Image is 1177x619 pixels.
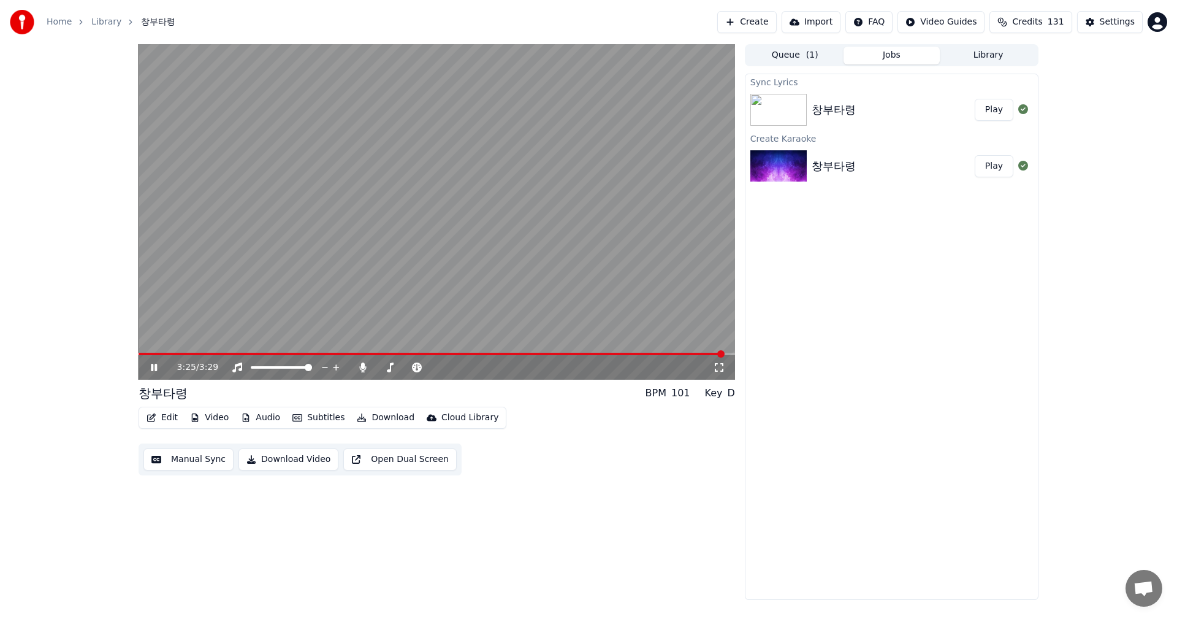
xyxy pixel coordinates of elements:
div: 창부타령 [139,385,188,402]
button: Credits131 [989,11,1072,33]
button: Open Dual Screen [343,448,457,471]
button: Jobs [844,47,940,64]
span: Credits [1012,16,1042,28]
button: Edit [142,409,183,426]
div: Cloud Library [441,412,498,424]
button: Create [717,11,777,33]
div: BPM [646,386,666,401]
span: 3:25 [177,361,196,374]
button: Download [352,409,419,426]
button: Manual Sync [143,448,234,471]
button: Subtitles [288,409,349,426]
button: Audio [236,409,285,426]
span: 창부타령 [141,16,175,28]
div: Key [705,386,723,401]
div: D [728,386,735,401]
a: Home [47,16,72,28]
button: Video [185,409,234,426]
div: Settings [1100,16,1135,28]
a: Library [91,16,121,28]
div: 창부타령 [812,101,856,118]
button: Play [975,155,1013,177]
img: youka [10,10,34,34]
div: Create Karaoke [745,131,1038,145]
span: 131 [1048,16,1064,28]
div: 창부타령 [812,158,856,175]
div: Sync Lyrics [745,74,1038,89]
span: ( 1 ) [806,49,818,61]
nav: breadcrumb [47,16,175,28]
button: Settings [1077,11,1143,33]
button: Video Guides [897,11,985,33]
button: Queue [747,47,844,64]
button: Download Video [238,448,338,471]
span: 3:29 [199,361,218,374]
div: 101 [671,386,690,401]
div: / [177,361,207,374]
button: Play [975,99,1013,121]
button: FAQ [845,11,893,33]
button: Library [940,47,1037,64]
div: 채팅 열기 [1126,570,1162,607]
button: Import [782,11,840,33]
